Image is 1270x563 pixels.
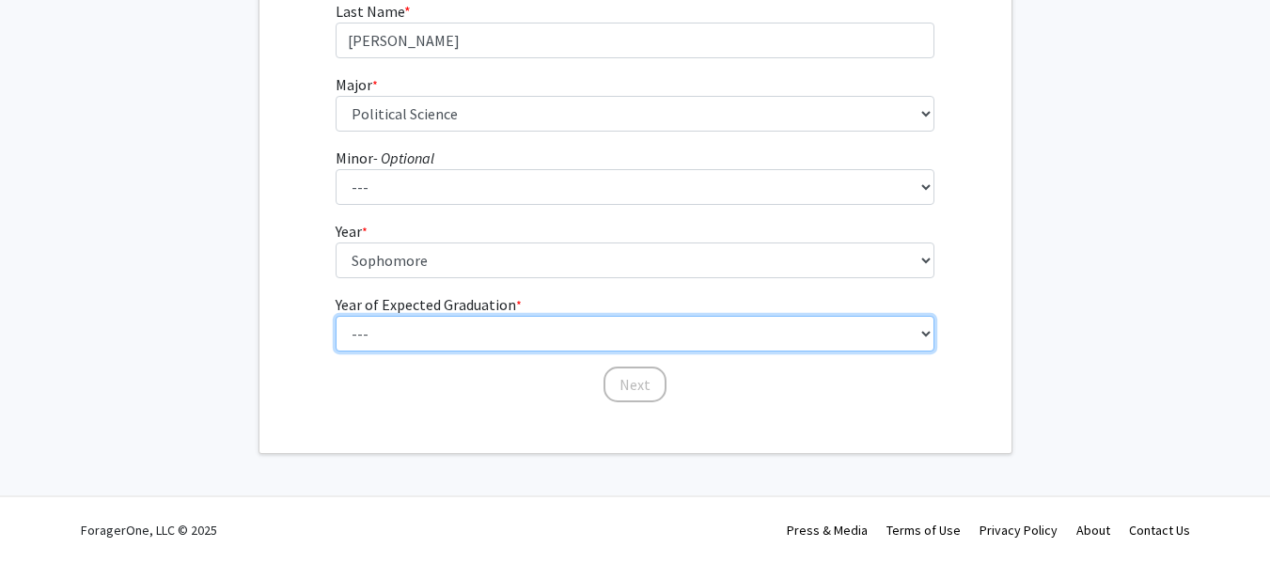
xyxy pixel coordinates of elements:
[980,522,1058,539] a: Privacy Policy
[336,220,368,242] label: Year
[81,497,217,563] div: ForagerOne, LLC © 2025
[336,293,522,316] label: Year of Expected Graduation
[604,367,666,402] button: Next
[886,522,961,539] a: Terms of Use
[373,149,434,167] i: - Optional
[1129,522,1190,539] a: Contact Us
[336,2,404,21] span: Last Name
[787,522,868,539] a: Press & Media
[336,73,378,96] label: Major
[14,478,80,549] iframe: Chat
[1076,522,1110,539] a: About
[336,147,434,169] label: Minor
